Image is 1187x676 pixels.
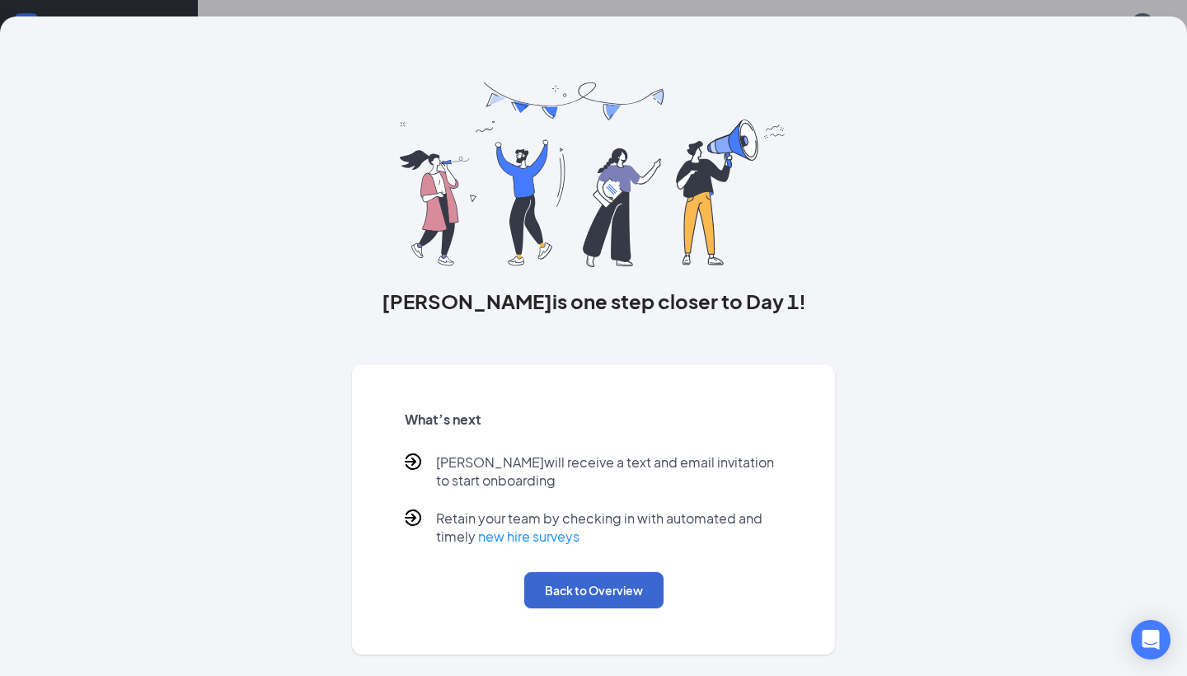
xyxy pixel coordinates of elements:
h5: What’s next [405,411,783,429]
a: new hire surveys [478,528,579,545]
img: you are all set [400,82,786,267]
h3: [PERSON_NAME] is one step closer to Day 1! [352,287,836,315]
p: Retain your team by checking in with automated and timely [436,509,783,546]
button: Back to Overview [524,572,664,608]
div: Open Intercom Messenger [1131,620,1171,660]
p: [PERSON_NAME] will receive a text and email invitation to start onboarding [436,453,783,490]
